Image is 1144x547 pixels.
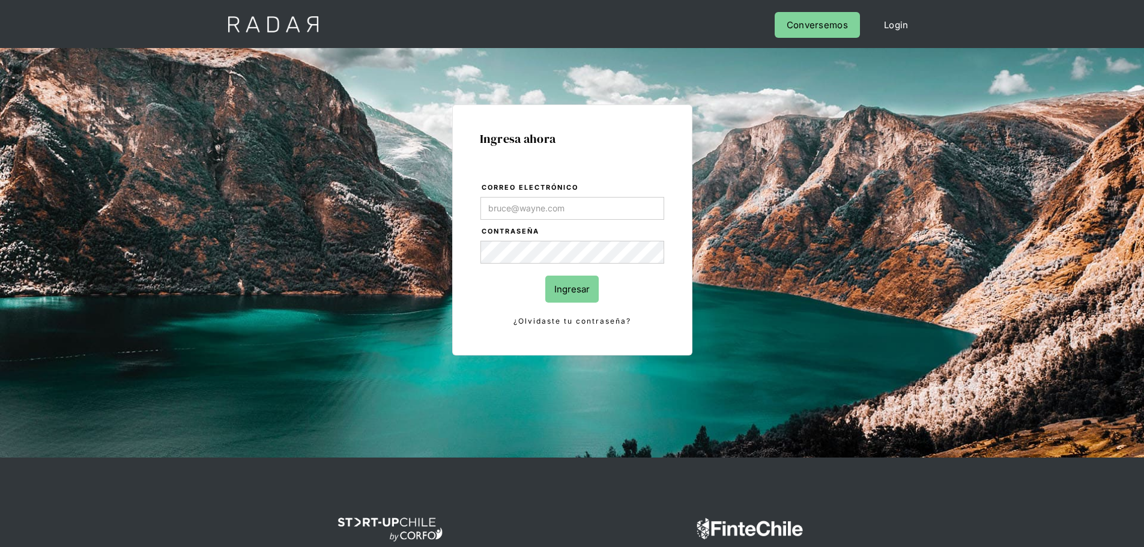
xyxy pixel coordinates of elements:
label: Correo electrónico [482,182,664,194]
a: Conversemos [775,12,860,38]
input: bruce@wayne.com [480,197,664,220]
a: ¿Olvidaste tu contraseña? [480,315,664,328]
input: Ingresar [545,276,599,303]
h1: Ingresa ahora [480,132,665,145]
form: Login Form [480,181,665,328]
a: Login [872,12,921,38]
label: Contraseña [482,226,664,238]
